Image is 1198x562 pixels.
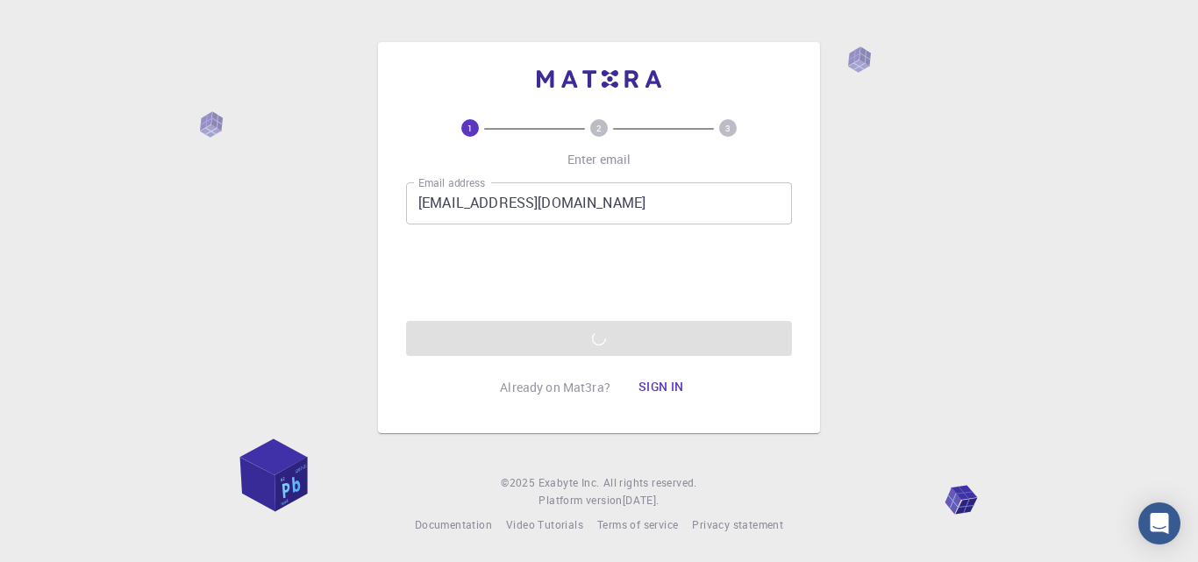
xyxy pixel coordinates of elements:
span: All rights reserved. [603,474,697,492]
span: Terms of service [597,517,678,531]
a: Video Tutorials [506,516,583,534]
text: 1 [467,122,473,134]
a: Privacy statement [692,516,783,534]
span: Video Tutorials [506,517,583,531]
a: Terms of service [597,516,678,534]
a: Documentation [415,516,492,534]
span: Documentation [415,517,492,531]
span: [DATE] . [623,493,660,507]
span: © 2025 [501,474,538,492]
iframe: reCAPTCHA [466,238,732,307]
p: Already on Mat3ra? [500,379,610,396]
span: Platform version [538,492,622,509]
button: Sign in [624,370,698,405]
div: Open Intercom Messenger [1138,502,1180,544]
span: Exabyte Inc. [538,475,600,489]
span: Privacy statement [692,517,783,531]
label: Email address [418,175,485,190]
text: 2 [596,122,602,134]
text: 3 [725,122,731,134]
p: Enter email [567,151,631,168]
a: [DATE]. [623,492,660,509]
a: Exabyte Inc. [538,474,600,492]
